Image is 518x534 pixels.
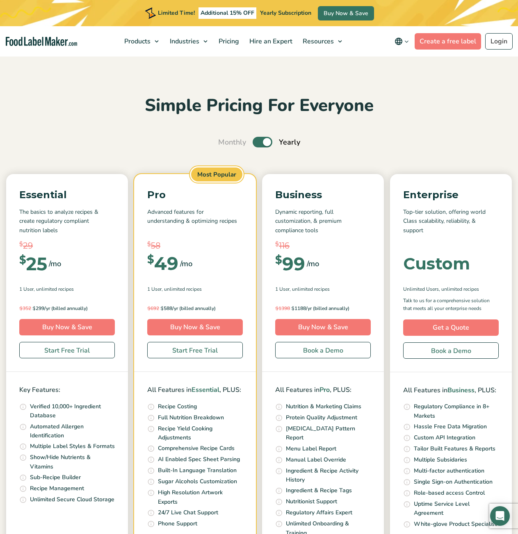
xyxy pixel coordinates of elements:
[19,255,47,273] div: 25
[147,342,243,358] a: Start Free Trial
[158,466,237,475] p: Built-In Language Translation
[319,385,330,394] span: Pro
[19,342,115,358] a: Start Free Trial
[49,258,61,269] span: /mo
[414,455,467,464] p: Multiple Subsidaries
[147,187,243,203] p: Pro
[403,256,470,272] div: Custom
[403,187,499,203] p: Enterprise
[19,385,115,396] p: Key Features:
[318,6,374,20] a: Buy Now & Save
[151,240,160,252] span: 58
[19,208,115,235] p: The basics to analyze recipes & create regulatory compliant nutrition labels
[158,413,224,422] p: Full Nutrition Breakdown
[192,385,219,394] span: Essential
[286,424,371,443] p: [MEDICAL_DATA] Pattern Report
[275,208,371,235] p: Dynamic reporting, full customization, & premium compliance tools
[147,254,178,272] div: 49
[260,9,311,17] span: Yearly Subscription
[279,137,300,148] span: Yearly
[414,500,499,518] p: Uptime Service Level Agreement
[147,319,243,335] a: Buy Now & Save
[298,26,346,57] a: Resources
[286,508,352,517] p: Regulatory Affairs Expert
[485,33,513,50] a: Login
[275,285,290,293] span: 1 User
[158,444,235,453] p: Comprehensive Recipe Cards
[218,137,246,148] span: Monthly
[403,319,499,336] a: Get a Quote
[403,342,499,359] a: Book a Demo
[275,255,305,273] div: 99
[30,442,115,451] p: Multiple Label Styles & Formats
[158,424,243,443] p: Recipe Yield Cooking Adjustments
[19,319,115,335] a: Buy Now & Save
[403,285,439,293] span: Unlimited Users
[275,305,290,312] del: 1398
[19,285,34,293] span: 1 User
[414,444,495,453] p: Tailor Built Features & Reports
[119,26,163,57] a: Products
[286,455,346,464] p: Manual Label Override
[180,258,192,269] span: /mo
[307,258,319,269] span: /mo
[275,342,371,358] a: Book a Demo
[279,240,290,252] span: 116
[490,506,510,526] div: Open Intercom Messenger
[300,37,335,46] span: Resources
[23,240,33,252] span: 29
[147,240,151,249] span: $
[275,255,282,265] span: $
[286,444,336,453] p: Menu Label Report
[414,520,497,529] p: White-glove Product Specialist
[19,305,31,312] del: 352
[19,255,26,265] span: $
[147,304,243,312] p: 588/yr (billed annually)
[414,433,475,442] p: Custom API Integration
[403,297,499,312] p: Talk to us for a comprehensive solution that meets all your enterprise needs
[286,413,357,422] p: Protein Quality Adjustment
[247,37,293,46] span: Hire an Expert
[414,466,484,475] p: Multi-factor authentication
[439,285,479,293] span: , Unlimited Recipes
[34,285,74,293] span: , Unlimited Recipes
[199,7,256,19] span: Additional 15% OFF
[190,166,244,183] span: Most Popular
[414,422,487,431] p: Hassle Free Data Migration
[414,402,499,421] p: Regulatory Compliance in 8+ Markets
[403,208,499,235] p: Top-tier solution, offering world Class scalability, reliability, & support
[30,453,115,471] p: Show/Hide Nutrients & Vitamins
[403,385,499,396] p: All Features in , PLUS:
[30,484,84,493] p: Recipe Management
[275,385,371,396] p: All Features in , PLUS:
[275,304,371,312] p: 1188/yr (billed annually)
[275,319,371,335] a: Buy Now & Save
[160,305,164,311] span: $
[19,187,115,203] p: Essential
[158,477,237,486] p: Sugar Alcohols Customization
[275,305,278,311] span: $
[147,305,159,312] del: 692
[253,137,272,147] label: Toggle
[158,519,197,528] p: Phone Support
[147,385,243,396] p: All Features in , PLUS:
[165,26,212,57] a: Industries
[158,9,195,17] span: Limited Time!
[286,402,361,411] p: Nutrition & Marketing Claims
[158,455,240,464] p: AI Enabled Spec Sheet Parsing
[30,422,115,441] p: Automated Allergen Identification
[275,187,371,203] p: Business
[158,508,218,517] p: 24/7 Live Chat Support
[447,386,475,395] span: Business
[158,402,197,411] p: Recipe Costing
[147,208,243,235] p: Advanced features for understanding & optimizing recipes
[147,305,151,311] span: $
[286,497,337,506] p: Nutritionist Support
[291,305,294,311] span: $
[414,489,485,498] p: Role-based access Control
[19,240,23,249] span: $
[290,285,330,293] span: , Unlimited Recipes
[286,466,371,485] p: Ingredient & Recipe Activity History
[30,495,114,504] p: Unlimited Secure Cloud Storage
[19,304,115,312] p: 299/yr (billed annually)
